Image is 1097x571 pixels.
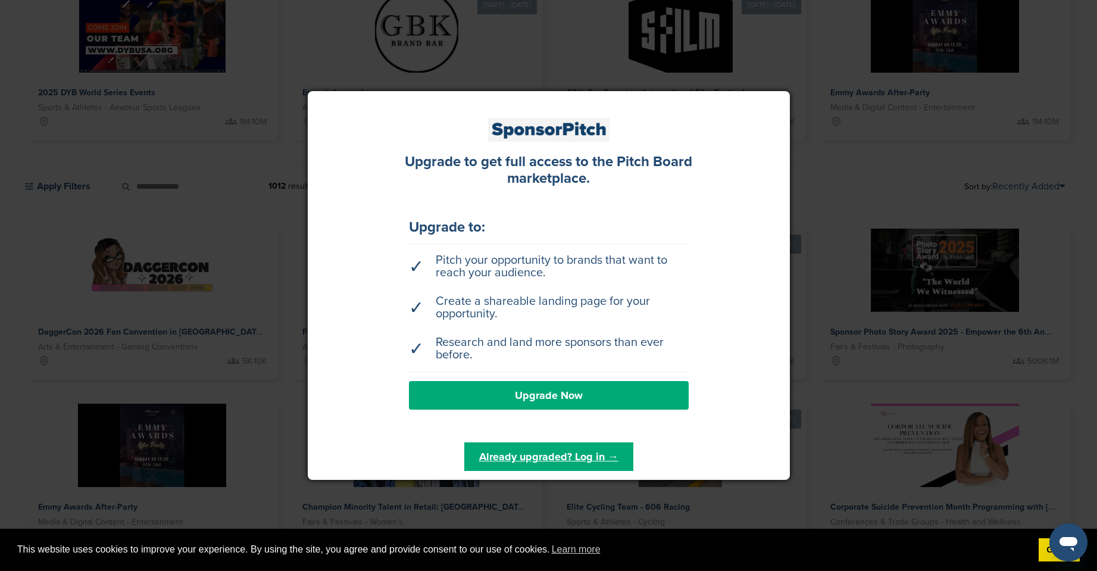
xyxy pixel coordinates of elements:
li: Create a shareable landing page for your opportunity. [409,289,689,326]
span: ✓ [409,343,424,355]
div: Upgrade to: [409,220,689,235]
a: Upgrade Now [409,381,689,410]
span: ✓ [409,302,424,314]
span: This website uses cookies to improve your experience. By using the site, you agree and provide co... [17,541,1029,558]
li: Research and land more sponsors than ever before. [409,330,689,367]
a: learn more about cookies [550,541,602,558]
a: Already upgraded? Log in → [464,442,633,471]
a: Close [779,83,797,101]
li: Pitch your opportunity to brands that want to reach your audience. [409,248,689,285]
iframe: Button to launch messaging window [1049,523,1087,561]
a: dismiss cookie message [1039,538,1080,562]
div: Upgrade to get full access to the Pitch Board marketplace. [391,154,707,188]
span: ✓ [409,261,424,273]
